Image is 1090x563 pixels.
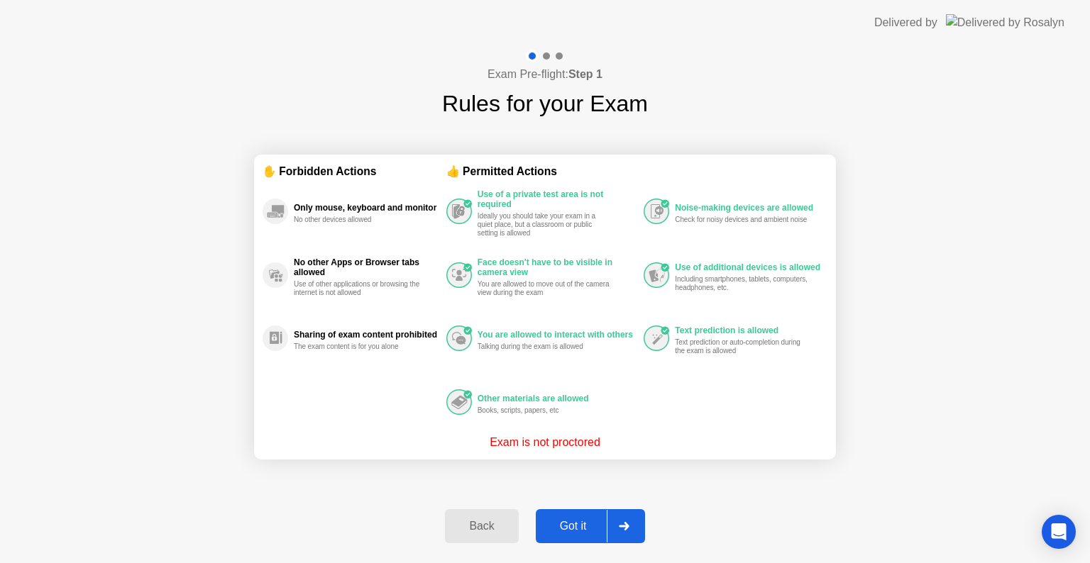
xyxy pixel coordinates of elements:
[478,280,612,297] div: You are allowed to move out of the camera view during the exam
[540,520,607,533] div: Got it
[675,275,809,292] div: Including smartphones, tablets, computers, headphones, etc.
[294,342,428,351] div: The exam content is for you alone
[1042,515,1076,549] div: Open Intercom Messenger
[449,520,514,533] div: Back
[568,68,602,80] b: Step 1
[478,212,612,238] div: Ideally you should take your exam in a quiet place, but a classroom or public setting is allowed
[478,342,612,351] div: Talking during the exam is allowed
[490,434,600,451] p: Exam is not proctored
[294,216,428,224] div: No other devices allowed
[675,203,820,213] div: Noise-making devices are allowed
[445,509,518,543] button: Back
[442,87,648,121] h1: Rules for your Exam
[478,406,612,415] div: Books, scripts, papers, etc
[675,262,820,272] div: Use of additional devices is allowed
[478,257,637,277] div: Face doesn't have to be visible in camera view
[478,330,637,340] div: You are allowed to interact with others
[263,163,446,179] div: ✋ Forbidden Actions
[536,509,645,543] button: Got it
[488,66,602,83] h4: Exam Pre-flight:
[946,14,1064,30] img: Delivered by Rosalyn
[874,14,937,31] div: Delivered by
[675,216,809,224] div: Check for noisy devices and ambient noise
[478,189,637,209] div: Use of a private test area is not required
[294,280,428,297] div: Use of other applications or browsing the internet is not allowed
[675,338,809,355] div: Text prediction or auto-completion during the exam is allowed
[294,203,439,213] div: Only mouse, keyboard and monitor
[294,330,439,340] div: Sharing of exam content prohibited
[294,257,439,277] div: No other Apps or Browser tabs allowed
[675,325,820,335] div: Text prediction is allowed
[478,394,637,403] div: Other materials are allowed
[446,163,827,179] div: 👍 Permitted Actions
